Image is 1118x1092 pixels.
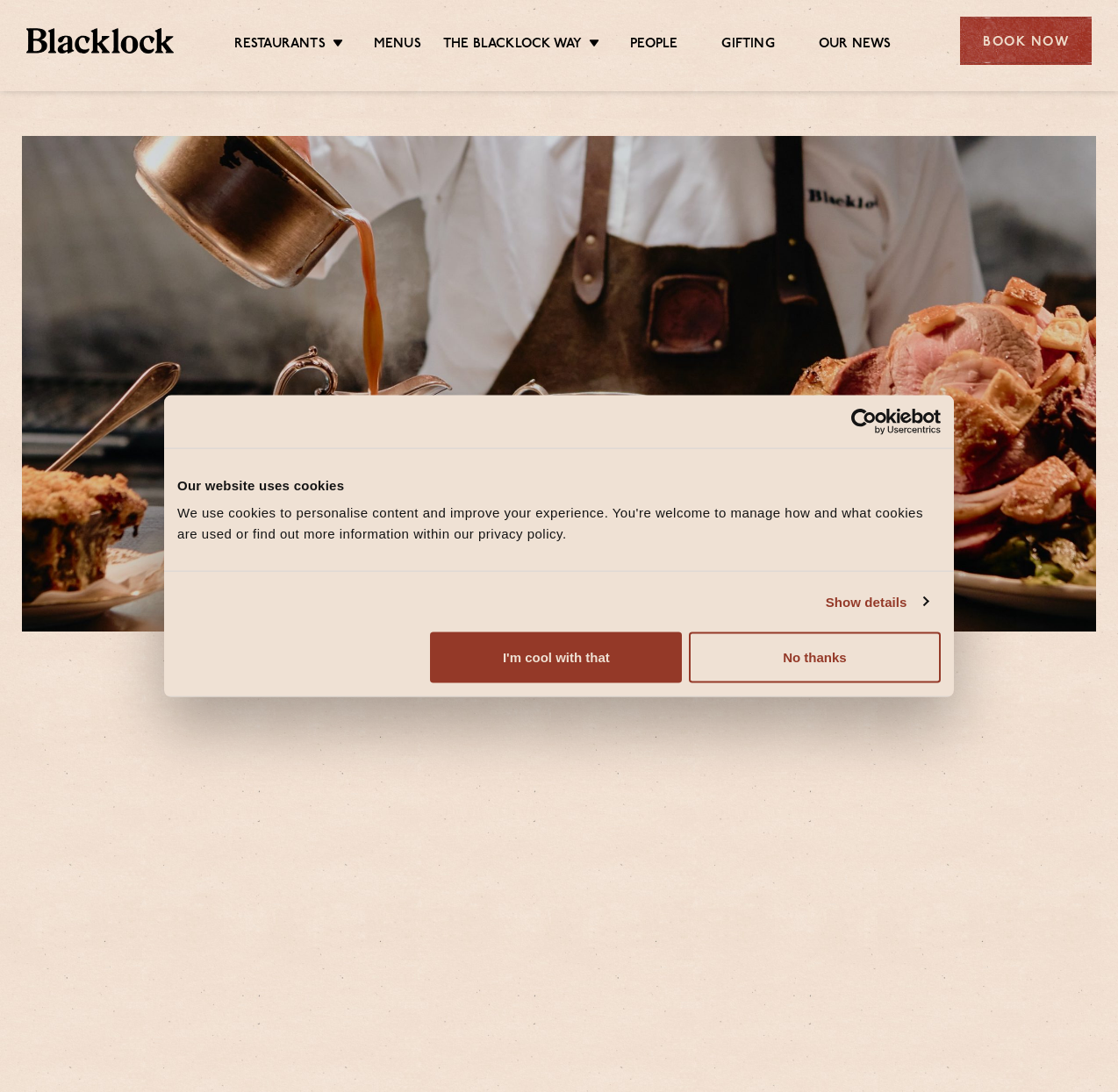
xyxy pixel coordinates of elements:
a: Usercentrics Cookiebot - opens in a new window [787,408,941,434]
button: No thanks [689,632,941,683]
a: People [630,36,677,55]
a: Menus [374,36,421,55]
a: Show details [826,591,928,612]
a: Our News [819,36,892,55]
a: Gifting [721,36,774,55]
button: I'm cool with that [430,632,682,683]
a: Restaurants [234,36,326,55]
a: The Blacklock Way [443,36,582,55]
div: Book Now [960,17,1092,65]
div: Our website uses cookies [177,475,941,496]
div: We use cookies to personalise content and improve your experience. You're welcome to manage how a... [177,503,941,545]
img: BL_Textured_Logo-footer-cropped.svg [26,28,174,53]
